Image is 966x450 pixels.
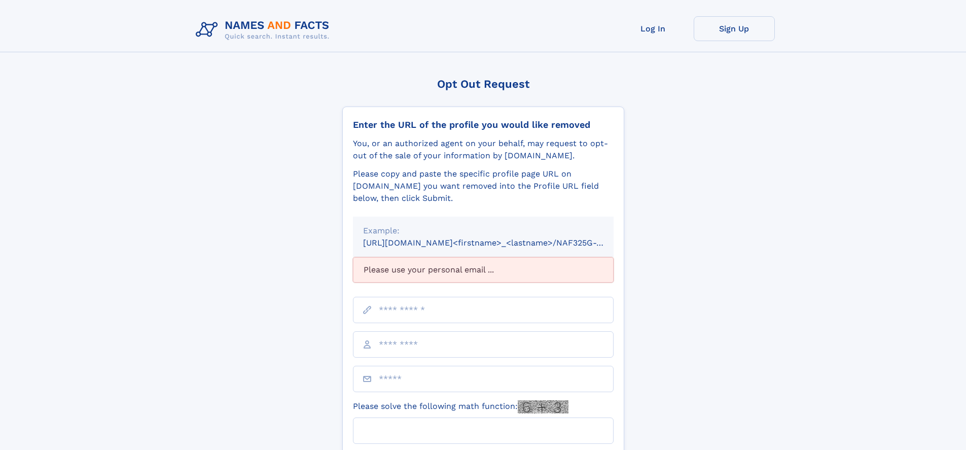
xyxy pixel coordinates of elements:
div: Opt Out Request [342,78,624,90]
a: Log In [613,16,694,41]
div: Example: [363,225,603,237]
a: Sign Up [694,16,775,41]
div: Enter the URL of the profile you would like removed [353,119,614,130]
div: You, or an authorized agent on your behalf, may request to opt-out of the sale of your informatio... [353,137,614,162]
div: Please use your personal email ... [353,257,614,283]
label: Please solve the following math function: [353,400,568,413]
div: Please copy and paste the specific profile page URL on [DOMAIN_NAME] you want removed into the Pr... [353,168,614,204]
img: Logo Names and Facts [192,16,338,44]
small: [URL][DOMAIN_NAME]<firstname>_<lastname>/NAF325G-xxxxxxxx [363,238,633,248]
